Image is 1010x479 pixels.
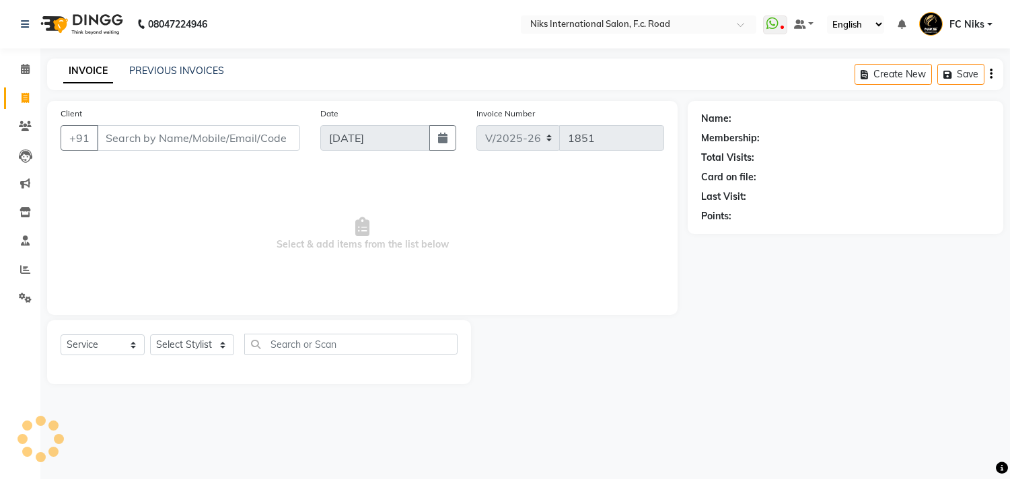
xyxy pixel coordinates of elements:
[701,190,746,204] div: Last Visit:
[244,334,458,355] input: Search or Scan
[476,108,535,120] label: Invoice Number
[61,167,664,301] span: Select & add items from the list below
[97,125,300,151] input: Search by Name/Mobile/Email/Code
[949,17,984,32] span: FC Niks
[855,64,932,85] button: Create New
[701,112,731,126] div: Name:
[61,125,98,151] button: +91
[61,108,82,120] label: Client
[701,170,756,184] div: Card on file:
[701,209,731,223] div: Points:
[320,108,338,120] label: Date
[937,64,984,85] button: Save
[34,5,127,43] img: logo
[701,151,754,165] div: Total Visits:
[63,59,113,83] a: INVOICE
[919,12,943,36] img: FC Niks
[701,131,760,145] div: Membership:
[148,5,207,43] b: 08047224946
[129,65,224,77] a: PREVIOUS INVOICES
